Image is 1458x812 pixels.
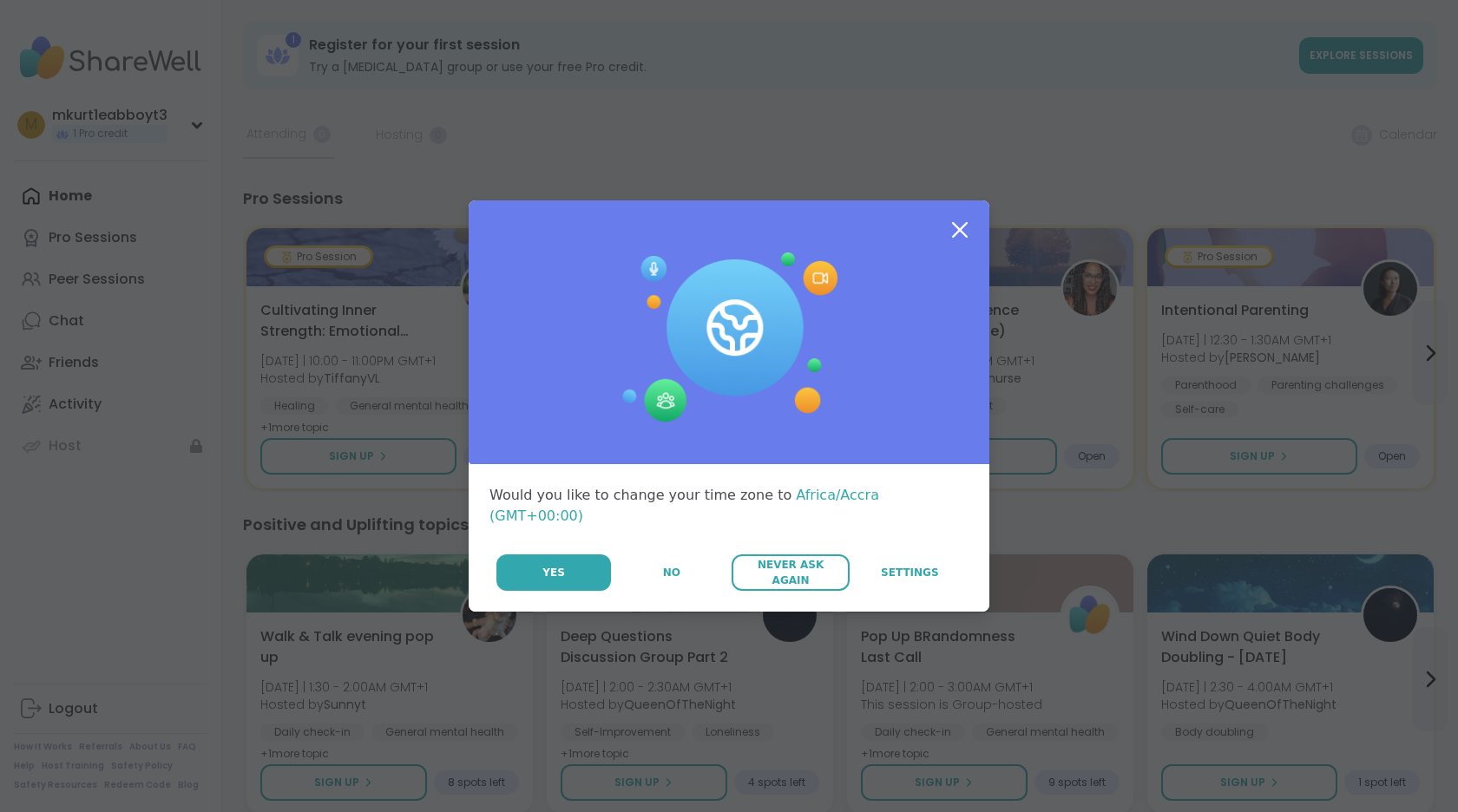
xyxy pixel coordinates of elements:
[851,554,969,591] a: Settings
[489,487,879,524] span: Africa/Accra (GMT+00:00)
[489,485,969,527] div: Would you like to change your time zone to
[881,565,939,580] span: Settings
[613,554,730,591] button: No
[740,557,840,588] span: Never Ask Again
[663,565,680,580] span: No
[621,252,837,422] img: Session Experience
[496,554,611,591] button: Yes
[542,565,565,580] span: Yes
[732,554,849,591] button: Never Ask Again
